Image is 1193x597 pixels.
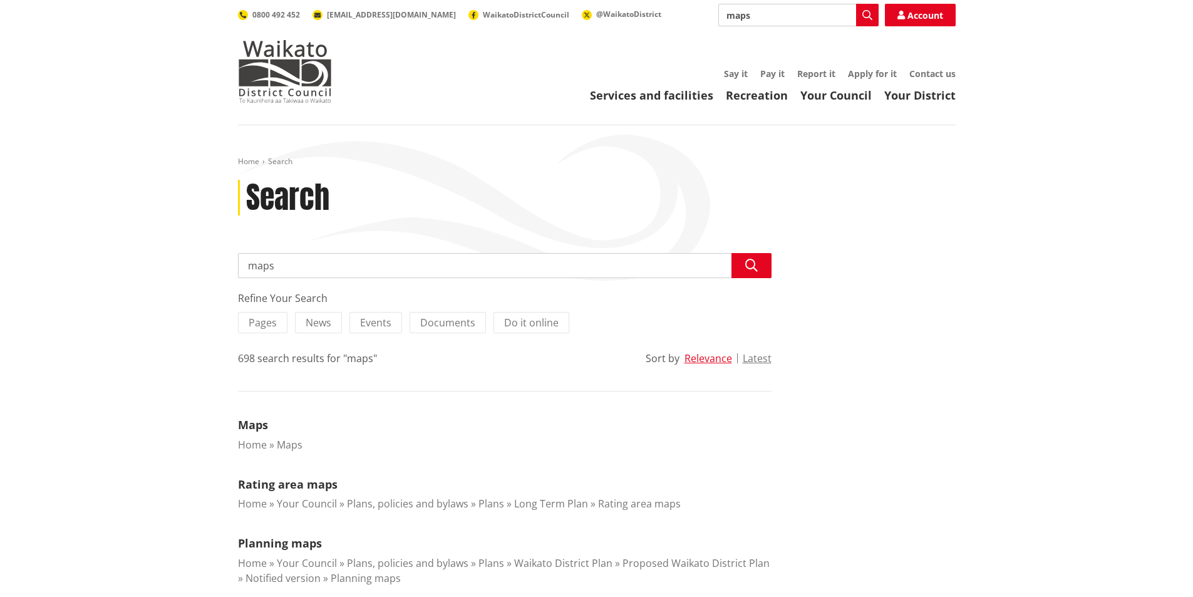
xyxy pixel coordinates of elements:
a: Your Council [277,556,337,570]
a: @WaikatoDistrict [582,9,661,19]
a: Maps [277,438,302,452]
a: Account [885,4,956,26]
a: Report it [797,68,835,80]
a: Planning maps [238,536,322,551]
a: Recreation [726,88,788,103]
img: Waikato District Council - Te Kaunihera aa Takiwaa o Waikato [238,40,332,103]
a: Say it [724,68,748,80]
a: Home [238,556,267,570]
button: Latest [743,353,772,364]
a: Services and facilities [590,88,713,103]
input: Search input [238,253,772,278]
a: Maps [238,417,268,432]
a: Waikato District Plan [514,556,612,570]
a: Notified version [245,571,321,585]
nav: breadcrumb [238,157,956,167]
span: News [306,316,331,330]
span: Pages [249,316,277,330]
a: Pay it [760,68,785,80]
span: WaikatoDistrictCouncil [483,9,569,20]
a: Long Term Plan [514,497,588,511]
span: Do it online [504,316,559,330]
button: Relevance [684,353,732,364]
a: [EMAIL_ADDRESS][DOMAIN_NAME] [312,9,456,20]
span: 0800 492 452 [252,9,300,20]
div: Sort by [646,351,679,366]
span: @WaikatoDistrict [596,9,661,19]
a: Rating area maps [238,477,338,492]
h1: Search [246,180,329,216]
a: WaikatoDistrictCouncil [468,9,569,20]
div: Refine Your Search [238,291,772,306]
a: Contact us [909,68,956,80]
a: Proposed Waikato District Plan [622,556,770,570]
a: Your Council [800,88,872,103]
span: Search [268,156,292,167]
a: Home [238,438,267,452]
a: Your District [884,88,956,103]
div: 698 search results for "maps" [238,351,377,366]
a: Rating area maps [598,497,681,511]
input: Search input [718,4,879,26]
a: Home [238,497,267,511]
span: Events [360,316,391,330]
a: Plans, policies and bylaws [347,556,468,570]
a: Plans, policies and bylaws [347,497,468,511]
span: [EMAIL_ADDRESS][DOMAIN_NAME] [327,9,456,20]
a: Apply for it [848,68,897,80]
a: Planning maps [331,571,401,585]
a: Home [238,156,259,167]
a: 0800 492 452 [238,9,300,20]
span: Documents [420,316,475,330]
a: Your Council [277,497,337,511]
a: Plans [478,497,504,511]
a: Plans [478,556,504,570]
